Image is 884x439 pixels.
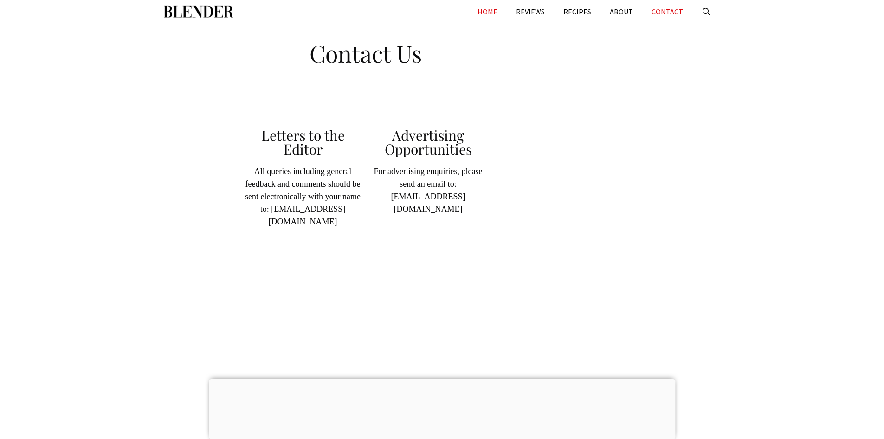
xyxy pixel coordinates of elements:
p: For advertising enquiries, please send an email to: [EMAIL_ADDRESS][DOMAIN_NAME] [370,165,486,216]
iframe: Advertisement [581,37,707,316]
h2: Letters to the Editor [245,128,361,156]
p: All queries including general feedback and comments should be sent electronically with your name ... [245,165,361,228]
h1: Contact Us [171,33,561,70]
h2: Advertising Opportunities [370,128,486,156]
iframe: Advertisement [209,379,675,437]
